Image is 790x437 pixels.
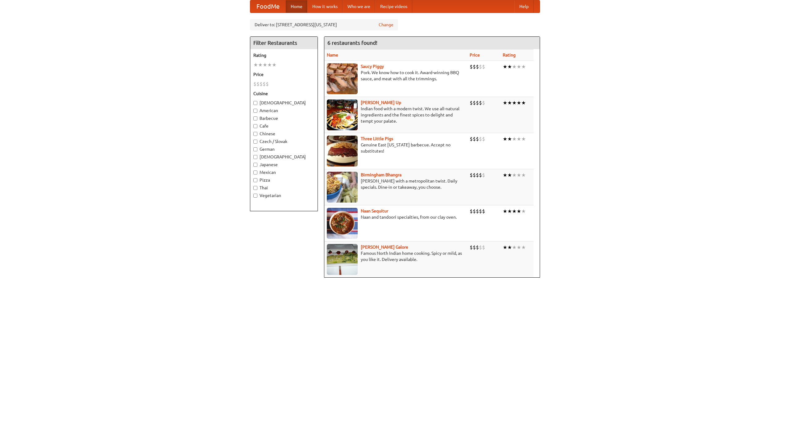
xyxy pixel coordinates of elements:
[517,136,521,142] li: ★
[482,63,485,70] li: $
[327,99,358,130] img: curryup.jpg
[327,214,465,220] p: Naan and tandoori specialties, from our clay oven.
[253,124,257,128] input: Cafe
[521,172,526,179] li: ★
[473,136,476,142] li: $
[470,99,473,106] li: $
[473,244,476,251] li: $
[253,107,314,114] label: American
[327,178,465,190] p: [PERSON_NAME] with a metropolitan twist. Daily specials. Dine-in or takeaway, you choose.
[512,172,517,179] li: ★
[253,178,257,182] input: Pizza
[375,0,412,13] a: Recipe videos
[272,61,276,68] li: ★
[253,154,314,160] label: [DEMOGRAPHIC_DATA]
[343,0,375,13] a: Who we are
[256,81,260,87] li: $
[253,115,314,121] label: Barbecue
[253,146,314,152] label: German
[327,250,465,263] p: Famous North Indian home cooking. Spicy or mild, as you like it. Delivery available.
[327,142,465,154] p: Genuine East [US_STATE] barbecue. Accept no substitutes!
[512,99,517,106] li: ★
[327,106,465,124] p: Indian food with a modern twist. We use all-natural ingredients and the finest spices to delight ...
[263,81,266,87] li: $
[521,63,526,70] li: ★
[361,208,388,213] a: Naan Sequitur
[286,0,307,13] a: Home
[512,208,517,215] li: ★
[253,131,314,137] label: Chinese
[253,177,314,183] label: Pizza
[253,147,257,151] input: German
[253,163,257,167] input: Japanese
[379,22,393,28] a: Change
[482,172,485,179] li: $
[521,99,526,106] li: ★
[507,136,512,142] li: ★
[470,136,473,142] li: $
[470,244,473,251] li: $
[507,172,512,179] li: ★
[253,194,257,198] input: Vegetarian
[479,136,482,142] li: $
[514,0,534,13] a: Help
[361,172,401,177] a: Birmingham Bhangra
[479,244,482,251] li: $
[479,99,482,106] li: $
[361,136,393,141] a: Three Little Pigs
[473,208,476,215] li: $
[361,245,408,250] b: [PERSON_NAME] Galore
[253,100,314,106] label: [DEMOGRAPHIC_DATA]
[503,53,516,57] a: Rating
[507,63,512,70] li: ★
[327,63,358,94] img: saucy.jpg
[512,244,517,251] li: ★
[476,244,479,251] li: $
[253,109,257,113] input: American
[253,170,257,174] input: Mexican
[521,208,526,215] li: ★
[476,172,479,179] li: $
[507,244,512,251] li: ★
[479,172,482,179] li: $
[517,63,521,70] li: ★
[253,162,314,168] label: Japanese
[479,208,482,215] li: $
[253,61,258,68] li: ★
[253,132,257,136] input: Chinese
[327,40,377,46] ng-pluralize: 6 restaurants found!
[517,99,521,106] li: ★
[263,61,267,68] li: ★
[253,192,314,199] label: Vegetarian
[476,99,479,106] li: $
[482,208,485,215] li: $
[260,81,263,87] li: $
[482,99,485,106] li: $
[503,172,507,179] li: ★
[476,208,479,215] li: $
[253,52,314,58] h5: Rating
[503,208,507,215] li: ★
[253,140,257,144] input: Czech / Slovak
[253,101,257,105] input: [DEMOGRAPHIC_DATA]
[266,81,269,87] li: $
[327,136,358,166] img: littlepigs.jpg
[253,116,257,120] input: Barbecue
[476,63,479,70] li: $
[327,244,358,275] img: currygalore.jpg
[507,208,512,215] li: ★
[361,100,401,105] a: [PERSON_NAME] Up
[307,0,343,13] a: How it works
[253,71,314,78] h5: Price
[327,208,358,239] img: naansequitur.jpg
[512,63,517,70] li: ★
[470,63,473,70] li: $
[327,53,338,57] a: Name
[482,136,485,142] li: $
[253,185,314,191] label: Thai
[250,37,318,49] h4: Filter Restaurants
